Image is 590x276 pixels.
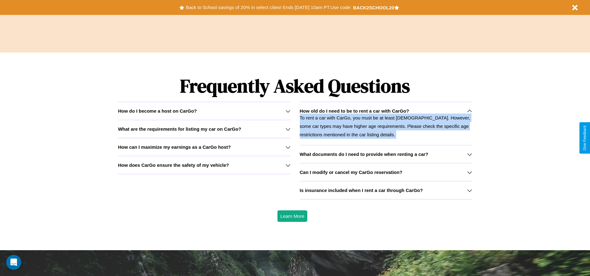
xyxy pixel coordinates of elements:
h3: Is insurance included when I rent a car through CarGo? [300,188,423,193]
h3: What documents do I need to provide when renting a car? [300,152,428,157]
div: Open Intercom Messenger [6,255,21,270]
h3: How do I become a host on CarGo? [118,108,197,114]
h3: How does CarGo ensure the safety of my vehicle? [118,162,229,168]
p: To rent a car with CarGo, you must be at least [DEMOGRAPHIC_DATA]. However, some car types may ha... [300,114,472,139]
h3: How old do I need to be to rent a car with CarGo? [300,108,409,114]
h3: How can I maximize my earnings as a CarGo host? [118,144,231,150]
div: Give Feedback [583,125,587,151]
h1: Frequently Asked Questions [118,70,472,102]
b: BACK2SCHOOL20 [353,5,394,10]
button: Back to School savings of 20% in select cities! Ends [DATE] 10am PT.Use code: [184,3,353,12]
h3: Can I modify or cancel my CarGo reservation? [300,170,402,175]
button: Learn More [277,210,308,222]
h3: What are the requirements for listing my car on CarGo? [118,126,241,132]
